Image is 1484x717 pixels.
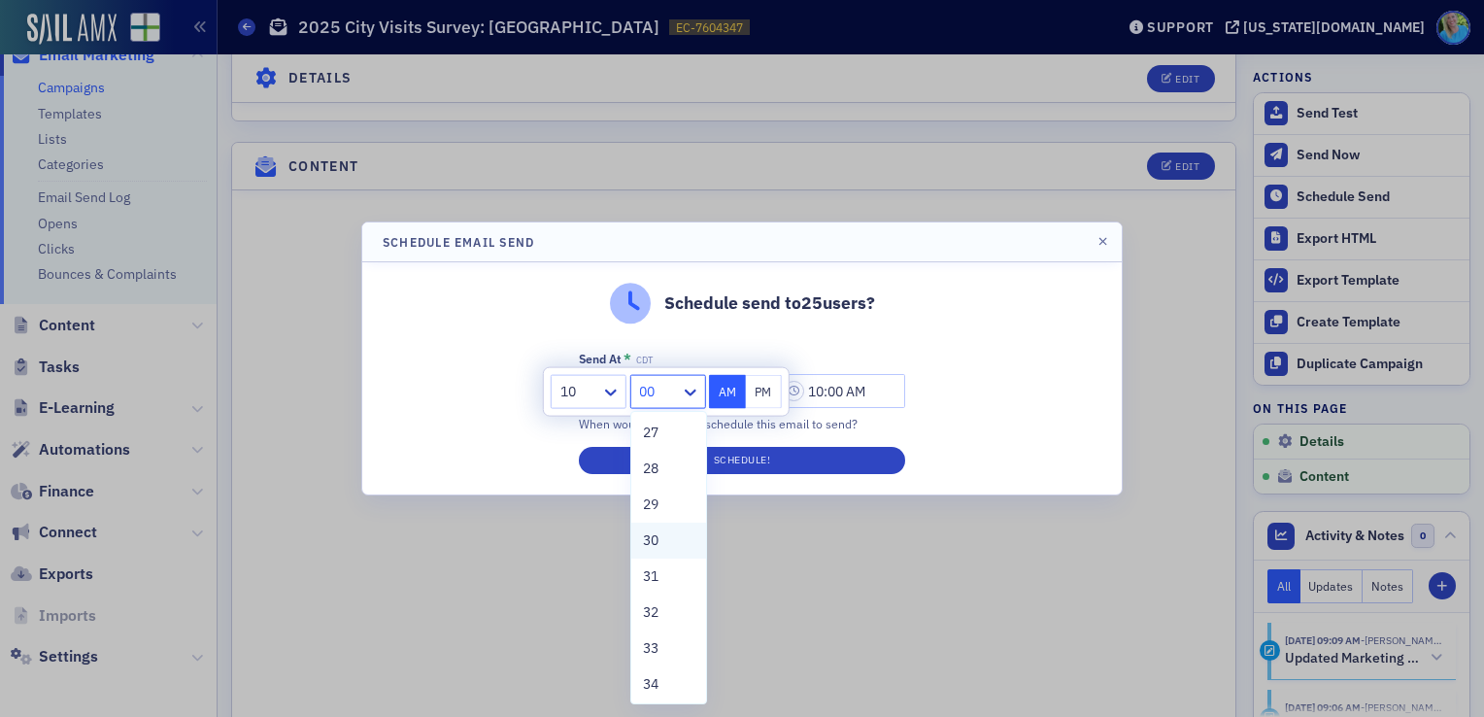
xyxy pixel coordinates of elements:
[709,375,746,409] button: AM
[643,495,658,515] span: 29
[780,374,905,408] input: 00:00 AM
[643,566,658,587] span: 31
[643,459,658,479] span: 28
[579,447,905,474] button: Schedule!
[383,233,534,251] h4: Schedule Email Send
[643,530,658,551] span: 30
[636,355,653,366] span: CDT
[643,674,658,695] span: 34
[643,638,658,659] span: 33
[579,415,905,432] div: When would you like to schedule this email to send?
[643,602,658,623] span: 32
[745,375,782,409] button: PM
[624,351,631,368] abbr: This field is required
[643,423,658,443] span: 27
[664,290,875,316] p: Schedule send to 25 users?
[579,352,622,366] div: Send At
